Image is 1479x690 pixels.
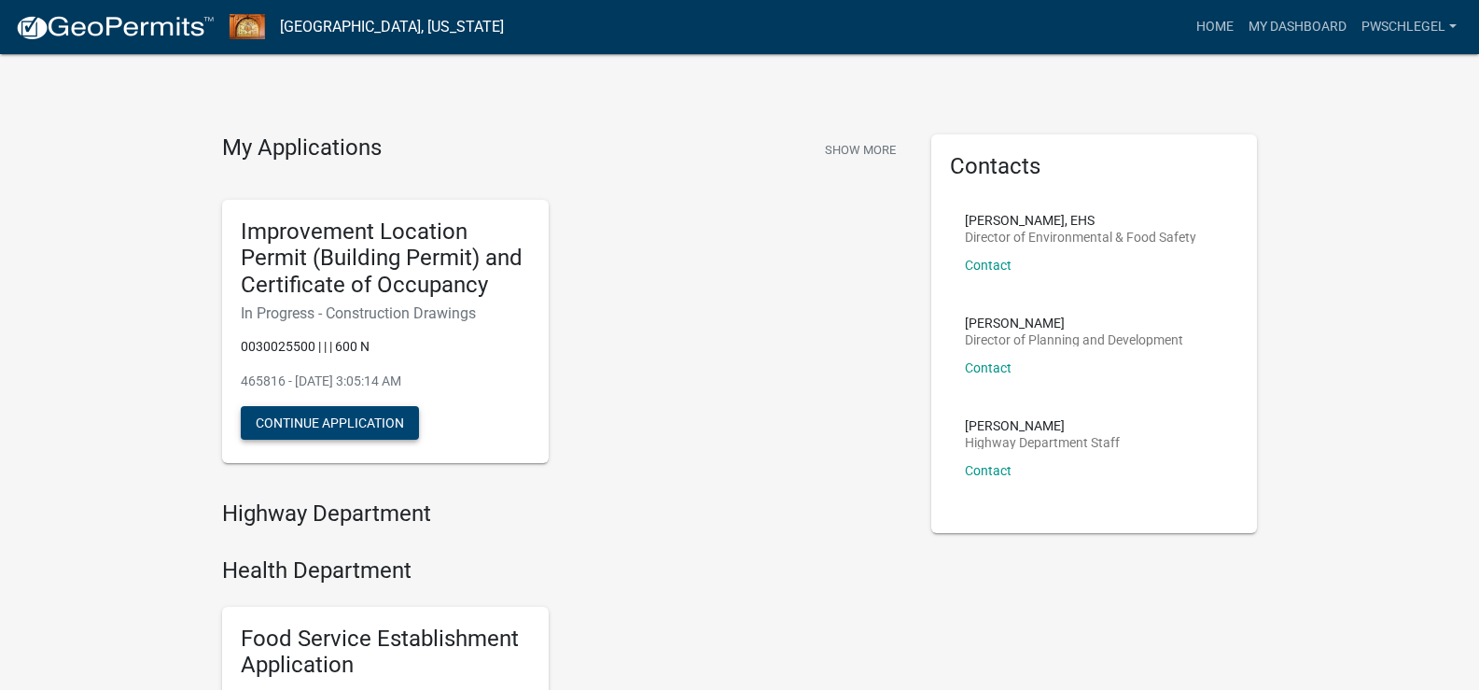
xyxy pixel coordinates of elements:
[965,436,1120,449] p: Highway Department Staff
[965,463,1012,478] a: Contact
[965,317,1183,330] p: [PERSON_NAME]
[1189,9,1241,45] a: Home
[1354,9,1464,45] a: pwschlegel
[241,406,419,440] button: Continue Application
[950,153,1239,180] h5: Contacts
[230,14,265,39] img: Jasper County, Indiana
[817,134,903,165] button: Show More
[965,231,1196,244] p: Director of Environmental & Food Safety
[965,333,1183,346] p: Director of Planning and Development
[241,337,530,357] p: 0030025500 | | | 600 N
[965,214,1196,227] p: [PERSON_NAME], EHS
[241,372,530,391] p: 465816 - [DATE] 3:05:14 AM
[965,419,1120,432] p: [PERSON_NAME]
[1241,9,1354,45] a: My Dashboard
[241,626,530,680] h5: Food Service Establishment Application
[222,500,903,528] h4: Highway Department
[222,134,382,162] h4: My Applications
[241,218,530,299] h5: Improvement Location Permit (Building Permit) and Certificate of Occupancy
[241,304,530,322] h6: In Progress - Construction Drawings
[965,258,1012,273] a: Contact
[222,557,903,584] h4: Health Department
[965,360,1012,375] a: Contact
[280,11,504,43] a: [GEOGRAPHIC_DATA], [US_STATE]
